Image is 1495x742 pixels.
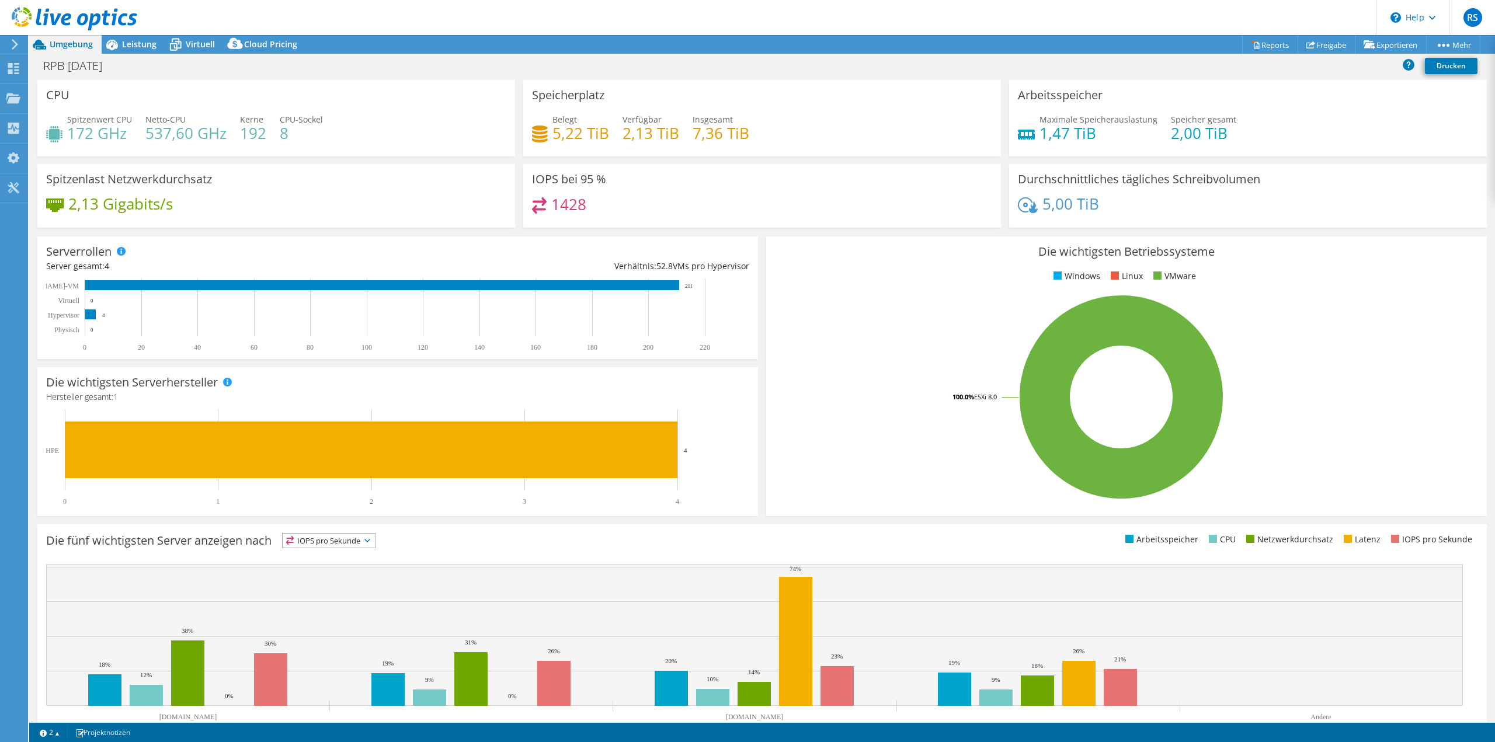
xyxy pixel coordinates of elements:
text: 0 [91,298,93,304]
h3: Serverrollen [46,245,112,258]
span: Umgebung [50,39,93,50]
text: 140 [474,343,485,351]
h4: 2,13 Gigabits/s [68,197,173,210]
li: Arbeitsspeicher [1122,533,1198,546]
text: Andere [1310,713,1331,721]
h3: Arbeitsspeicher [1018,89,1103,102]
text: 4 [684,447,687,454]
h1: RPB [DATE] [38,60,120,72]
span: RS [1463,8,1482,27]
text: 4 [676,497,679,506]
tspan: 100.0% [952,392,974,401]
a: Freigabe [1298,36,1355,54]
li: Latenz [1341,533,1381,546]
a: Drucken [1425,58,1477,74]
span: Kerne [240,114,263,125]
text: 26% [548,647,559,654]
a: Projektnotizen [67,725,138,740]
text: Virtuell [58,297,79,305]
text: 160 [530,343,541,351]
li: IOPS pro Sekunde [1388,533,1472,546]
h4: 172 GHz [67,127,132,140]
span: 4 [105,260,109,271]
text: 23% [831,653,843,660]
text: Physisch [54,326,79,334]
text: 180 [587,343,597,351]
span: Netto-CPU [145,114,186,125]
h4: 537,60 GHz [145,127,227,140]
a: Reports [1242,36,1298,54]
span: 52.8 [656,260,673,271]
text: 4 [102,312,105,318]
text: 18% [99,661,110,668]
h3: Spitzenlast Netzwerkdurchsatz [46,173,212,186]
text: 31% [465,639,477,646]
text: 1 [216,497,220,506]
text: 9% [992,676,1000,683]
text: 14% [748,668,760,675]
text: 20% [665,657,677,664]
text: 100 [361,343,372,351]
h4: 2,13 TiB [623,127,679,140]
text: 19% [382,660,394,667]
h4: 1428 [551,198,586,211]
text: 30% [265,640,276,647]
h3: Die wichtigsten Serverhersteller [46,376,218,389]
text: 26% [1073,647,1084,654]
span: Leistung [122,39,157,50]
span: Insgesamt [693,114,733,125]
h4: 192 [240,127,266,140]
text: 211 [685,283,693,289]
text: 20 [138,343,145,351]
a: Exportieren [1355,36,1427,54]
span: Cloud Pricing [244,39,297,50]
h4: 2,00 TiB [1171,127,1236,140]
text: [DOMAIN_NAME] [159,713,217,721]
a: 2 [32,725,68,740]
div: Server gesamt: [46,260,398,273]
h4: Hersteller gesamt: [46,391,749,403]
svg: \n [1390,12,1401,23]
h3: Durchschnittliches tägliches Schreibvolumen [1018,173,1260,186]
h3: Die wichtigsten Betriebssysteme [775,245,1478,258]
text: 74% [790,565,801,572]
li: Linux [1108,270,1143,283]
span: Spitzenwert CPU [67,114,132,125]
span: Speicher gesamt [1171,114,1236,125]
text: 9% [425,676,434,683]
li: Netzwerkdurchsatz [1243,533,1333,546]
a: Mehr [1426,36,1480,54]
span: Maximale Speicherauslastung [1039,114,1157,125]
text: 12% [140,671,152,678]
text: 21% [1114,656,1126,663]
tspan: ESXi 8.0 [974,392,997,401]
div: Verhältnis: VMs pro Hypervisor [398,260,749,273]
text: Hypervisor [48,311,79,319]
text: 0 [91,327,93,333]
h4: 5,22 TiB [552,127,609,140]
text: 0% [225,692,234,699]
text: 19% [948,659,960,666]
span: Virtuell [186,39,215,50]
span: CPU-Sockel [280,114,323,125]
h4: 1,47 TiB [1039,127,1157,140]
text: 120 [418,343,428,351]
text: 3 [523,497,526,506]
text: 60 [251,343,258,351]
text: 10% [707,675,718,682]
text: 220 [700,343,710,351]
text: [DOMAIN_NAME] [726,713,784,721]
h4: 5,00 TiB [1042,197,1099,210]
text: 0 [63,497,67,506]
li: Windows [1051,270,1100,283]
h4: 7,36 TiB [693,127,749,140]
span: Verfügbar [623,114,662,125]
li: VMware [1150,270,1196,283]
span: 1 [113,391,118,402]
text: 80 [307,343,314,351]
h3: IOPS bei 95 % [532,173,606,186]
text: 18% [1031,662,1043,669]
h3: Speicherplatz [532,89,604,102]
h4: 8 [280,127,323,140]
span: IOPS pro Sekunde [283,534,375,548]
